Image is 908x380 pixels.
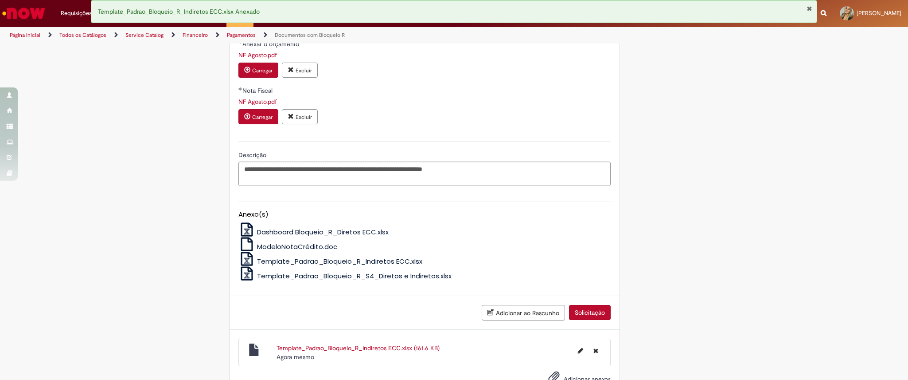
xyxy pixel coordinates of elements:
[277,353,314,361] time: 27/08/2025 14:58:03
[125,32,164,39] a: Service Catalog
[296,114,312,121] small: Excluir
[238,151,268,159] span: Descrição
[238,98,277,106] a: Download de NF Agosto.pdf
[98,8,260,16] span: Template_Padrao_Bloqueio_R_Indiretos ECC.xlsx Anexado
[282,63,318,78] button: Excluir anexo NF Agosto.pdf
[238,109,278,124] button: Carregar anexo de Nota Fiscal Required
[7,27,599,44] ul: Trilhas de página
[238,87,242,91] span: Obrigatório Preenchido
[257,271,452,281] span: Template_Padrao_Bloqueio_R_S4_Diretos e Indiretos.xlsx
[238,51,277,59] a: Download de NF Agosto.pdf
[588,344,604,358] button: Excluir Template_Padrao_Bloqueio_R_Indiretos ECC.xlsx
[252,67,273,74] small: Carregar
[252,114,273,121] small: Carregar
[238,271,452,281] a: Template_Padrao_Bloqueio_R_S4_Diretos e Indiretos.xlsx
[242,40,301,48] span: Anexar o orçamento
[183,32,208,39] a: Financeiro
[573,344,588,358] button: Editar nome de arquivo Template_Padrao_Bloqueio_R_Indiretos ECC.xlsx
[238,242,337,251] a: ModeloNotaCrédito.doc
[482,305,565,321] button: Adicionar ao Rascunho
[238,63,278,78] button: Carregar anexo de Anexar o orçamento Required
[282,109,318,124] button: Excluir anexo NF Agosto.pdf
[238,162,611,186] textarea: Descrição
[275,32,345,39] a: Documentos com Bloqueio R
[569,305,611,320] button: Solicitação
[257,227,389,237] span: Dashboard Bloqueio_R_Diretos ECC.xlsx
[61,9,92,18] span: Requisições
[277,353,314,361] span: Agora mesmo
[10,32,40,39] a: Página inicial
[277,344,440,352] a: Template_Padrao_Bloqueio_R_Indiretos ECC.xlsx (161.6 KB)
[238,227,389,237] a: Dashboard Bloqueio_R_Diretos ECC.xlsx
[257,242,337,251] span: ModeloNotaCrédito.doc
[807,5,812,12] button: Fechar Notificação
[238,257,422,266] a: Template_Padrao_Bloqueio_R_Indiretos ECC.xlsx
[59,32,106,39] a: Todos os Catálogos
[257,257,422,266] span: Template_Padrao_Bloqueio_R_Indiretos ECC.xlsx
[238,211,611,218] h5: Anexo(s)
[1,4,47,22] img: ServiceNow
[857,9,901,17] span: [PERSON_NAME]
[296,67,312,74] small: Excluir
[242,87,274,95] span: Nota Fiscal
[227,32,256,39] a: Pagamentos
